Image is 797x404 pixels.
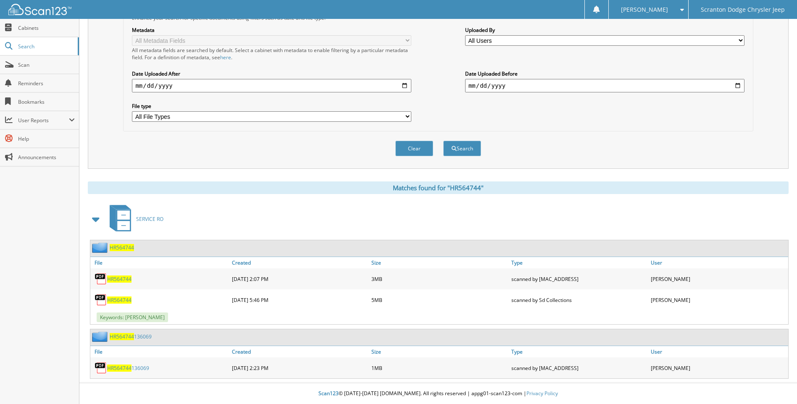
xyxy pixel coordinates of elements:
[369,257,509,268] a: Size
[132,47,411,61] div: All metadata fields are searched by default. Select a cabinet with metadata to enable filtering b...
[18,135,75,142] span: Help
[230,359,369,376] div: [DATE] 2:23 PM
[105,202,163,236] a: SERVICE RO
[18,80,75,87] span: Reminders
[465,70,744,77] label: Date Uploaded Before
[369,291,509,308] div: 5MB
[230,291,369,308] div: [DATE] 5:46 PM
[132,26,411,34] label: Metadata
[132,70,411,77] label: Date Uploaded After
[230,270,369,287] div: [DATE] 2:07 PM
[369,270,509,287] div: 3MB
[92,242,110,253] img: folder2.png
[465,26,744,34] label: Uploaded By
[132,102,411,110] label: File type
[649,257,788,268] a: User
[88,181,789,194] div: Matches found for "HR564744"
[132,79,411,92] input: start
[509,257,649,268] a: Type
[110,244,134,251] a: HR564744
[509,270,649,287] div: scanned by [MAC_ADDRESS]
[136,215,163,223] span: SERVICE RO
[90,257,230,268] a: File
[107,365,149,372] a: HR564744136069
[18,154,75,161] span: Announcements
[369,346,509,357] a: Size
[107,365,132,372] span: HR564744
[649,291,788,308] div: [PERSON_NAME]
[18,24,75,31] span: Cabinets
[369,359,509,376] div: 1MB
[649,346,788,357] a: User
[465,79,744,92] input: end
[230,257,369,268] a: Created
[8,4,71,15] img: scan123-logo-white.svg
[318,390,339,397] span: Scan123
[90,346,230,357] a: File
[18,61,75,68] span: Scan
[220,54,231,61] a: here
[110,333,134,340] span: HR564744
[95,273,107,285] img: PDF.png
[18,98,75,105] span: Bookmarks
[509,346,649,357] a: Type
[509,359,649,376] div: scanned by [MAC_ADDRESS]
[395,141,433,156] button: Clear
[79,383,797,404] div: © [DATE]-[DATE] [DOMAIN_NAME]. All rights reserved | appg01-scan123-com |
[95,294,107,306] img: PDF.png
[526,390,558,397] a: Privacy Policy
[701,7,785,12] span: Scranton Dodge Chrysler Jeep
[18,117,69,124] span: User Reports
[107,275,132,283] a: HR564744
[649,359,788,376] div: [PERSON_NAME]
[621,7,668,12] span: [PERSON_NAME]
[443,141,481,156] button: Search
[509,291,649,308] div: scanned by Sd Collections
[649,270,788,287] div: [PERSON_NAME]
[95,362,107,374] img: PDF.png
[230,346,369,357] a: Created
[18,43,74,50] span: Search
[97,312,168,322] span: Keywords: [PERSON_NAME]
[92,331,110,342] img: folder2.png
[755,364,797,404] iframe: Chat Widget
[107,296,132,304] a: HR564744
[110,333,152,340] a: HR564744136069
